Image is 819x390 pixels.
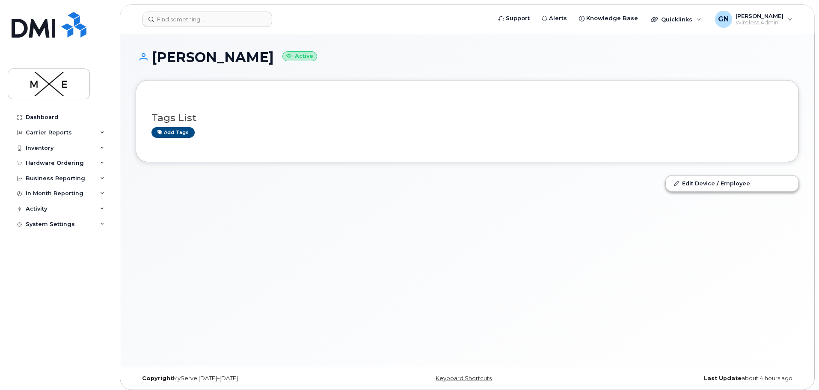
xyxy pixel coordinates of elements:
[136,50,799,65] h1: [PERSON_NAME]
[151,113,783,123] h3: Tags List
[704,375,742,381] strong: Last Update
[436,375,492,381] a: Keyboard Shortcuts
[151,127,195,138] a: Add tags
[282,51,317,61] small: Active
[666,176,798,191] a: Edit Device / Employee
[136,375,357,382] div: MyServe [DATE]–[DATE]
[142,375,173,381] strong: Copyright
[578,375,799,382] div: about 4 hours ago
